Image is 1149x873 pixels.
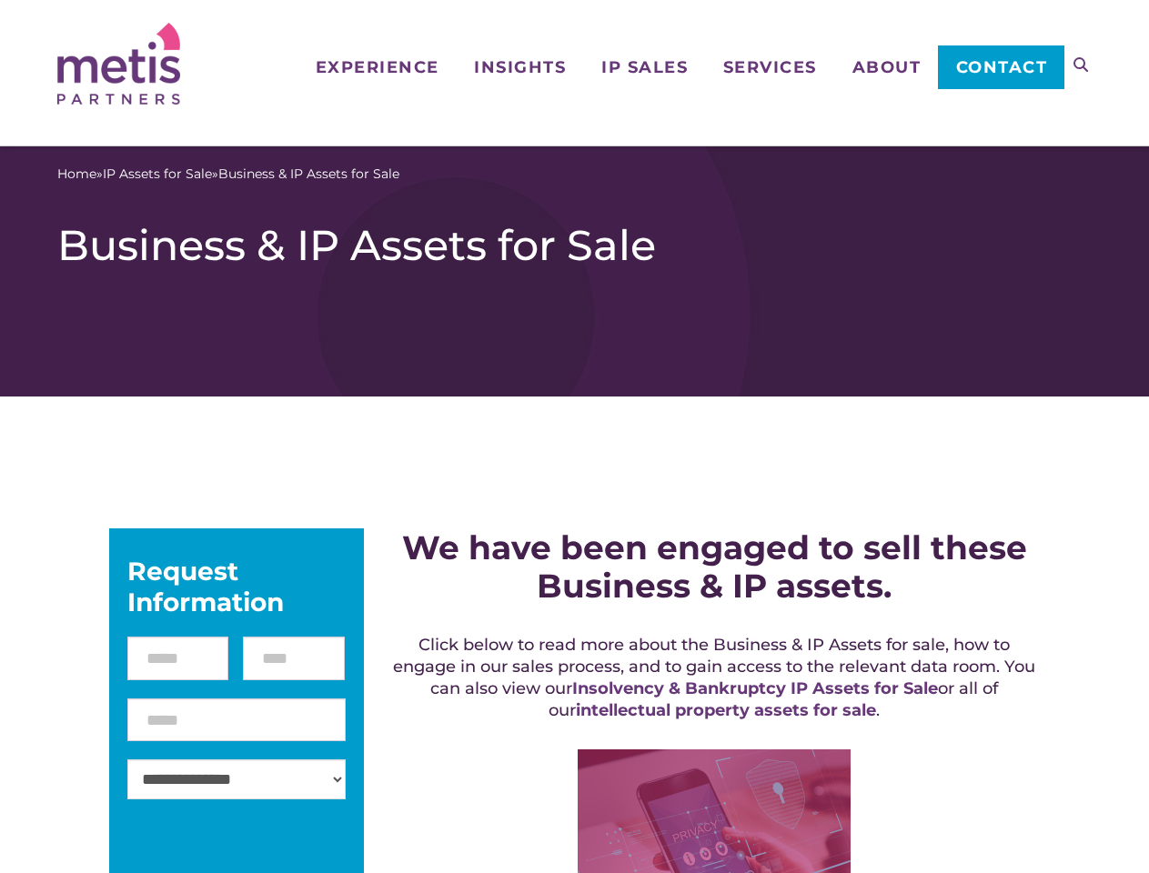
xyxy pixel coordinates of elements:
a: intellectual property assets for sale [576,700,876,720]
a: Home [57,165,96,184]
strong: We have been engaged to sell these Business & IP assets. [402,527,1027,606]
img: Metis Partners [57,23,180,105]
span: Contact [956,59,1048,75]
span: Business & IP Assets for Sale [218,165,399,184]
h5: Click below to read more about the Business & IP Assets for sale, how to engage in our sales proc... [388,634,1040,721]
span: Insights [474,59,566,75]
a: IP Assets for Sale [103,165,212,184]
a: Insolvency & Bankruptcy IP Assets for Sale [572,678,938,698]
span: IP Sales [601,59,688,75]
a: Contact [938,45,1064,89]
span: Services [723,59,817,75]
h1: Business & IP Assets for Sale [57,220,1092,271]
span: Experience [316,59,439,75]
span: About [852,59,922,75]
div: Request Information [127,556,346,617]
span: » » [57,165,399,184]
